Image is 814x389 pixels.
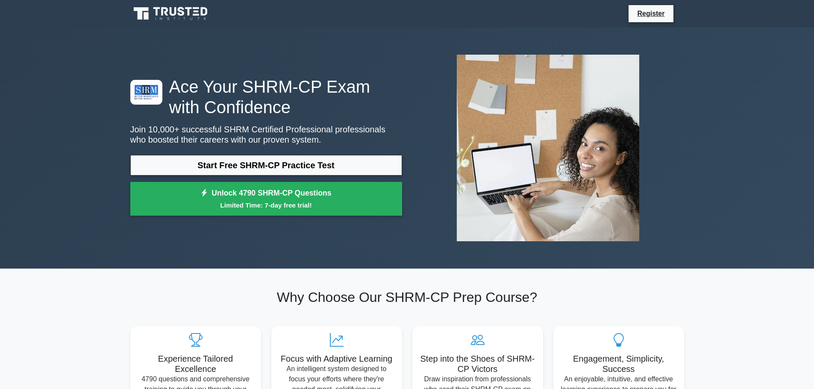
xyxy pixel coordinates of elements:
a: Start Free SHRM-CP Practice Test [130,155,402,175]
small: Limited Time: 7-day free trial! [141,200,391,210]
p: Join 10,000+ successful SHRM Certified Professional professionals who boosted their careers with ... [130,124,402,145]
h5: Engagement, Simplicity, Success [560,354,677,374]
h5: Experience Tailored Excellence [137,354,254,374]
h5: Focus with Adaptive Learning [278,354,395,364]
a: Unlock 4790 SHRM-CP QuestionsLimited Time: 7-day free trial! [130,182,402,216]
h1: Ace Your SHRM-CP Exam with Confidence [130,76,402,117]
a: Register [632,8,670,19]
h2: Why Choose Our SHRM-CP Prep Course? [130,289,684,305]
h5: Step into the Shoes of SHRM-CP Victors [419,354,536,374]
